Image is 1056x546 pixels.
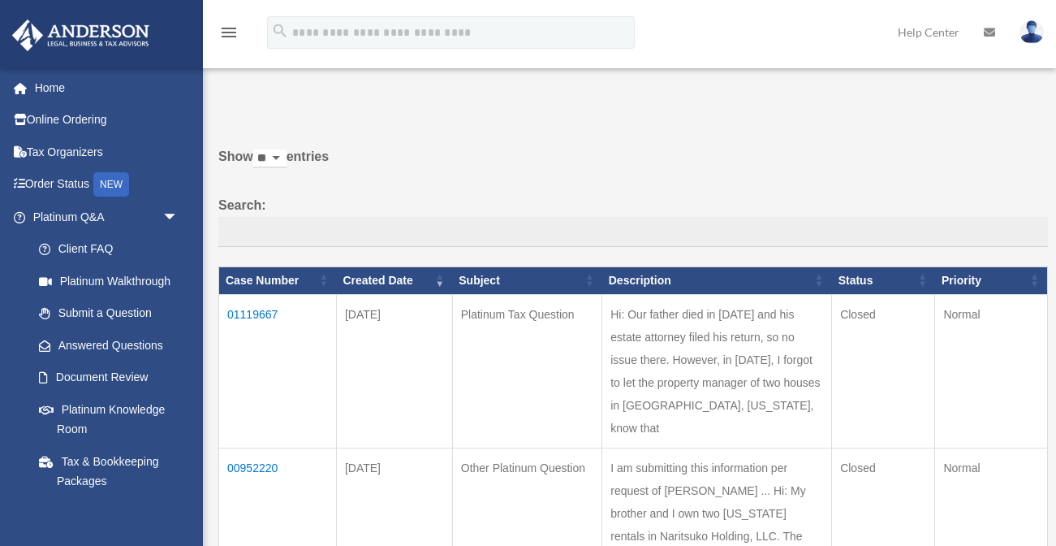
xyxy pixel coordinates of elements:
th: Priority: activate to sort column ascending [935,267,1048,295]
label: Show entries [218,145,1048,184]
td: Platinum Tax Question [452,294,601,448]
img: User Pic [1019,20,1044,44]
a: Order StatusNEW [11,168,203,201]
th: Subject: activate to sort column ascending [452,267,601,295]
a: Platinum Q&Aarrow_drop_down [11,201,195,233]
th: Description: activate to sort column ascending [602,267,832,295]
input: Search: [218,217,1048,248]
td: Normal [935,294,1048,448]
td: [DATE] [336,294,452,448]
i: search [271,22,289,40]
a: menu [219,28,239,42]
td: 01119667 [219,294,337,448]
a: Answered Questions [23,329,187,362]
a: Platinum Walkthrough [23,265,195,297]
a: Submit a Question [23,297,195,330]
a: Tax Organizers [11,136,203,168]
div: NEW [93,172,129,197]
a: Online Ordering [11,104,203,136]
th: Case Number: activate to sort column ascending [219,267,337,295]
span: arrow_drop_down [162,201,195,234]
label: Search: [218,194,1048,248]
th: Status: activate to sort column ascending [832,267,935,295]
a: Platinum Knowledge Room [23,393,195,445]
img: Anderson Advisors Platinum Portal [7,19,154,51]
a: Tax & Bookkeeping Packages [23,445,195,497]
a: Client FAQ [23,233,195,266]
a: Home [11,71,203,104]
th: Created Date: activate to sort column ascending [336,267,452,295]
td: Hi: Our father died in [DATE] and his estate attorney filed his return, so no issue there. Howeve... [602,294,832,448]
a: Document Review [23,362,195,394]
select: Showentries [253,149,287,168]
i: menu [219,23,239,42]
td: Closed [832,294,935,448]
